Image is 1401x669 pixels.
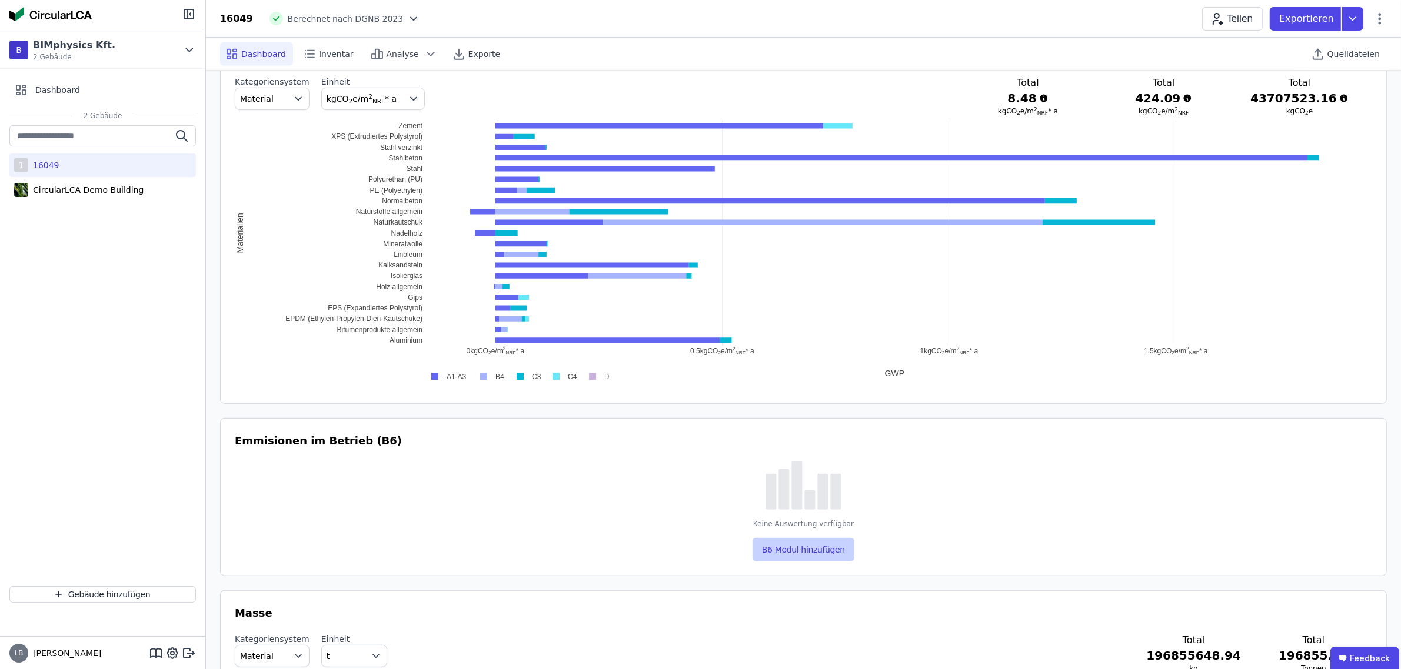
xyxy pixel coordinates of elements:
[72,111,134,121] span: 2 Gebäude
[235,433,402,449] h3: Emmisionen im Betrieb (B6)
[1250,90,1349,106] h3: 43707523.16
[241,48,286,60] span: Dashboard
[1286,107,1313,115] span: kgCO e
[753,519,854,528] div: Keine Auswertung verfügbar
[1175,106,1179,112] sup: 2
[235,605,1372,621] h3: Masse
[766,461,841,510] img: empty-state
[327,650,330,662] span: t
[1327,48,1380,60] span: Quelldateien
[1114,90,1213,106] h3: 424.09
[753,538,854,561] button: B6 Modul hinzufügen
[1034,106,1037,112] sup: 2
[1202,7,1263,31] button: Teilen
[235,645,310,667] button: Material
[979,90,1077,106] h3: 8.48
[468,48,500,60] span: Exporte
[1146,633,1241,647] h3: Total
[1305,110,1309,116] sub: 2
[1158,110,1162,116] sub: 2
[1279,633,1349,647] h3: Total
[33,52,115,62] span: 2 Gebäude
[14,158,28,172] div: 1
[327,94,397,103] span: kgCO e/m * a
[387,48,419,60] span: Analyse
[349,98,353,105] sub: 2
[321,633,387,645] label: Einheit
[1139,107,1189,115] span: kgCO e/m
[14,180,28,199] img: CircularLCA Demo Building
[368,93,372,100] sup: 2
[321,645,387,667] button: t
[235,88,310,110] button: Material
[9,7,92,21] img: Concular
[240,93,274,105] span: Material
[1279,12,1336,26] p: Exportieren
[9,586,196,603] button: Gebäude hinzufügen
[1017,110,1020,116] sub: 2
[998,107,1058,115] span: kgCO e/m * a
[1250,76,1349,90] h3: Total
[1037,110,1048,116] sub: NRF
[240,650,274,662] span: Material
[1279,647,1349,664] h3: 196855.65
[235,76,310,88] label: Kategoriensystem
[288,13,404,25] span: Berechnet nach DGNB 2023
[28,159,59,171] div: 16049
[28,184,144,196] div: CircularLCA Demo Building
[321,76,425,88] label: Einheit
[321,88,425,110] button: kgCO2e/m2NRF* a
[1114,76,1213,90] h3: Total
[15,650,24,657] span: LB
[319,48,354,60] span: Inventar
[220,12,253,26] div: 16049
[9,41,28,59] div: B
[35,84,80,96] span: Dashboard
[979,76,1077,90] h3: Total
[372,98,385,105] sub: NRF
[33,38,115,52] div: BIMphysics Kft.
[1178,110,1189,116] sub: NRF
[28,647,101,659] span: [PERSON_NAME]
[1146,647,1241,664] h3: 196855648.94
[235,633,310,645] label: Kategoriensystem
